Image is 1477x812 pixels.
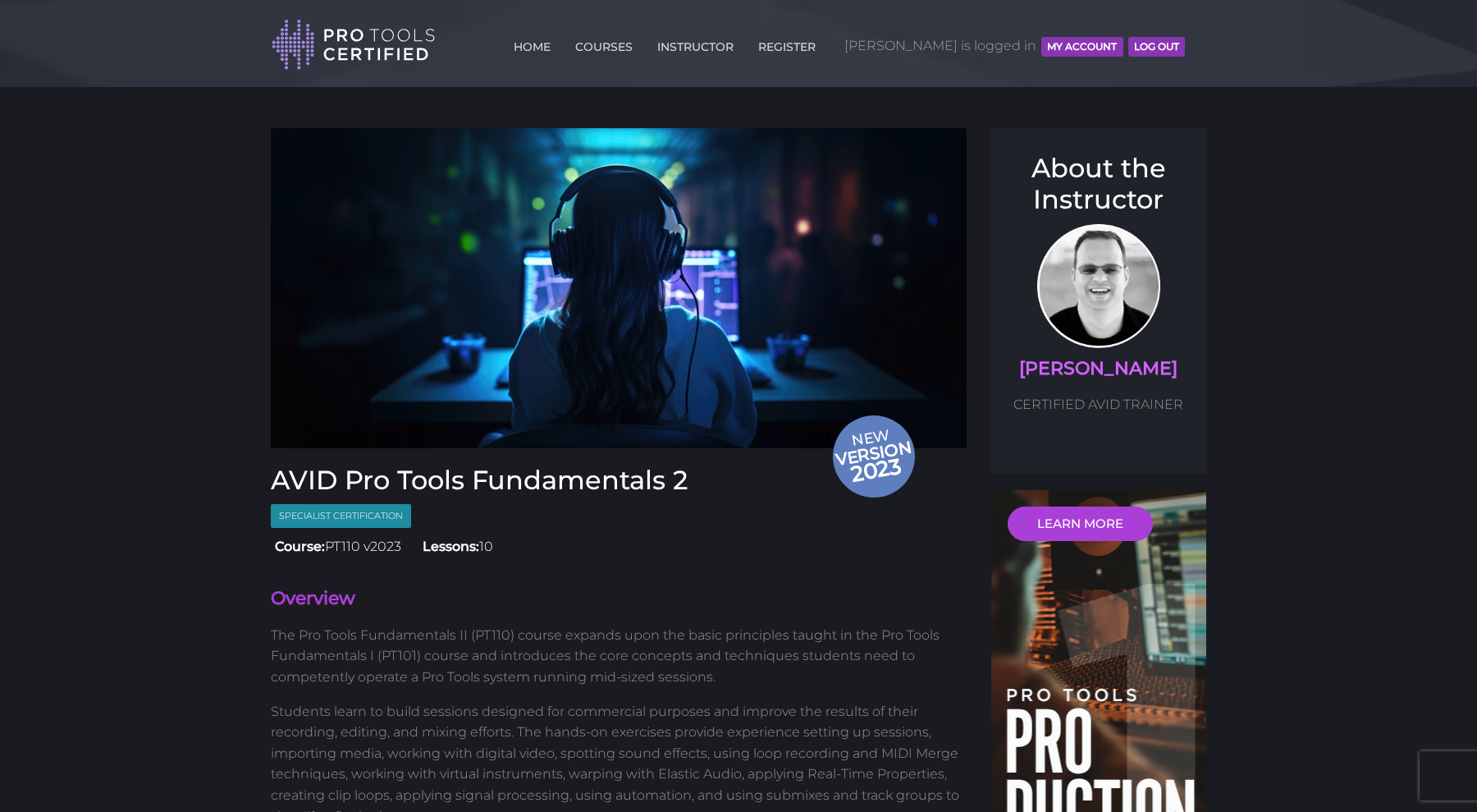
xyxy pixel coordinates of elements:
[271,504,411,528] span: Specialist Certification
[271,586,967,612] h4: Overview
[1037,224,1160,348] img: Prof. Scott
[1008,394,1191,415] p: CERTIFIED AVID TRAINER
[1128,37,1185,57] button: Log Out
[275,539,325,554] strong: Course:
[1041,37,1123,57] button: MY ACCOUNT
[832,425,919,489] span: New
[1019,357,1177,379] a: [PERSON_NAME]
[272,18,436,71] img: Pro Tools Certified Logo
[271,625,967,688] p: The Pro Tools Fundamentals II (PT110) course expands upon the basic principles taught in the Pro ...
[1008,507,1153,541] a: LEARN MORE
[271,465,967,496] h3: AVID Pro Tools Fundamentals 2
[510,30,555,57] a: HOME
[271,539,401,554] span: PT110 v2023
[653,30,738,57] a: INSTRUCTOR
[271,128,967,448] img: Fundamentals 2 Course
[423,539,479,554] strong: Lessons:
[1008,153,1191,216] h3: About the Instructor
[754,30,820,57] a: REGISTER
[418,539,493,554] span: 10
[832,442,914,464] span: version
[834,450,919,490] span: 2023
[844,21,1185,71] span: [PERSON_NAME] is logged in
[571,30,637,57] a: COURSES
